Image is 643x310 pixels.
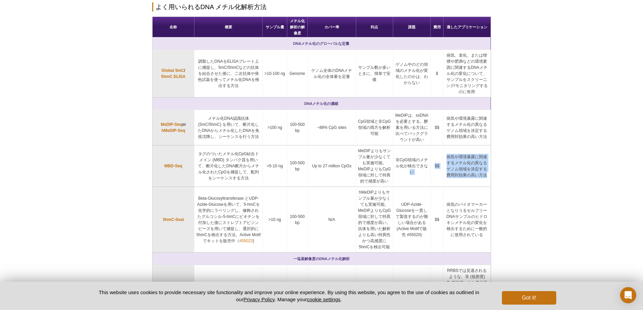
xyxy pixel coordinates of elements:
button: Got it! [502,291,556,305]
td: $$ [431,187,444,253]
td: Beta-Glucosyltransferase とUDP-Azide-Glucoseを用いて、5-hmCを化学的にラベリングし、修飾されたグルコシル-5-hmCにビオチンを付加した後にストレプ... [194,187,263,253]
th: 利点 [356,17,393,37]
a: Global 5mC [161,67,184,74]
td: メチル化DNA認識抗体 (5mC/5hmC) を用いて、断片化したDNAからメチル化したDNAを免疫沈降し、シーケンスを行う方法 [194,110,263,145]
td: >5‑10 ng [263,145,287,187]
th: サンプル量 [263,17,287,37]
strong: or [161,122,186,133]
th: DNAメチル化のグローバルな定量 [153,37,491,50]
a: MBD-Seq [164,163,182,169]
strong: / [161,68,185,79]
td: >10 ng [263,187,287,253]
td: hMeDIPよりもサンプル量が少なくても実施可能。MeDIPよりもCpG領域に対して特異的で感度が高い。抗体を用いた解析よりも高い特異性かつ高感度に5hmCを検出可能 [356,187,393,253]
td: 100-500 bp [287,110,308,145]
th: カバー率 [308,17,356,37]
td: 病気、老化、または喫煙や肥満などの環境要因に関連するDNAメチル化の変化について、サンプルをスクリーニング/モニタリングするのに有用 [444,50,491,97]
div: Open Intercom Messenger [620,287,636,303]
td: 調製したDNAをELISAプレート上に捕捉し、5mC/5hmCなどの抗体を結合させた後に、二次抗体や発色試薬を使ってメチル化DNAを検出する方法 [194,50,263,97]
td: MeDIPは、ssDNAを必要とする。酵素を用いる方法に比べてバックグラウンドが高い [393,110,431,145]
td: 病気や環境暴露に関連するメチル化の異なるゲノム領域を決定する費用対効果の高い方法 [444,110,491,145]
td: 病気や環境暴露に関連するメチル化の異なるゲノム領域を決定する費用対効果の高い方法 [444,145,491,187]
td: ゲノム中のどの領域のメチル化が変化したのかは、わからない [393,50,431,97]
a: #55023 [239,238,253,244]
th: DNAメチル化の濃縮 [153,97,491,110]
a: 5hmC-Seal [163,217,184,223]
th: 一塩基解像度のDNAメチル化解析 [153,253,491,265]
td: $$ [431,110,444,145]
th: 費用 [431,17,444,37]
td: タグのついたメチル化CpG結合ドメイン (MBD) タンパク質を用いて、断片化したDNA断片からメチル化されたCpGを捕捉して、配列をシーケンスする方法 [194,145,263,187]
td: $ [431,50,444,97]
td: 非CpG領域のメチル化が検出できない [393,145,431,187]
td: 100-500 bp [287,187,308,253]
a: 5hmC ELISA [161,74,185,80]
th: 名称 [153,17,195,37]
td: MeDIPよりもサンプル量が少なくても実施可能。MeDIPよりもCpG領域に対して特異的で感度が高い [356,145,393,187]
td: Genome [287,50,308,97]
td: 100-500 bp [287,145,308,187]
td: ~88% CpG sites [308,110,356,145]
td: CpG領域と非CpG領域の両方を解析可能 [356,110,393,145]
td: 病気のバイオマーカーとなりうるセルフリーDNAサンプルのヒドロキシメチル化の変化を検出するために一般的に使用されている [444,187,491,253]
td: サンプル数が多いときに、簡単で安価 [356,50,393,97]
td: N/A [308,187,356,253]
td: UDP-Azide-Glucoseを一貫して製造するのが難しい場合がある (Active Motifで販売 #55020) [393,187,431,253]
a: hMeDIP-Seq [161,128,185,134]
th: メチル化解析の解像度 [287,17,308,37]
td: Up to 27 million CpGs [308,145,356,187]
th: 適したアプリケーション [444,17,491,37]
button: cookie settings [307,297,340,302]
td: ゲノム全体のDNAメチル化の全体量を定量 [308,50,356,97]
a: Privacy Policy [243,297,274,302]
td: >100 ng [263,110,287,145]
th: 概要 [194,17,263,37]
td: >10‑100 ng [263,50,287,97]
td: $$ [431,145,444,187]
a: MeDIP-Seq [161,121,182,128]
th: 課題 [393,17,431,37]
h2: よく用いられるDNA メチル化解析方法 [152,2,491,11]
p: This website uses cookies to provide necessary site functionality and improve your online experie... [87,289,491,303]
